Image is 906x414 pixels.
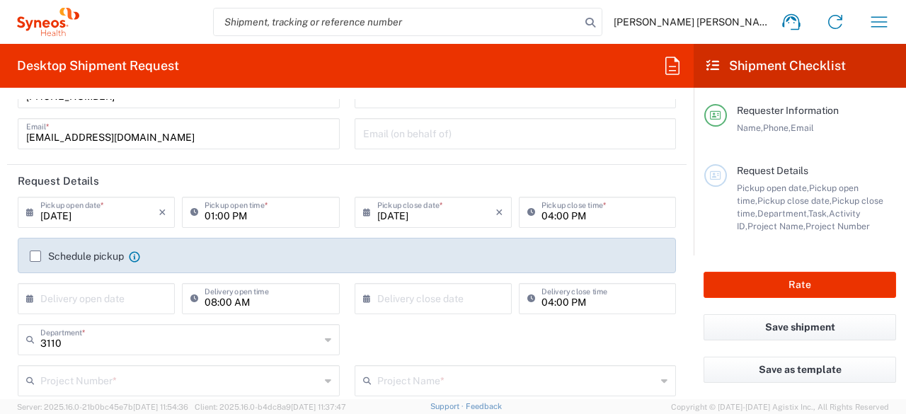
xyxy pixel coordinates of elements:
[17,403,188,411] span: Server: 2025.16.0-21b0bc45e7b
[747,221,805,231] span: Project Name,
[430,402,466,410] a: Support
[704,272,896,298] button: Rate
[614,16,769,28] span: [PERSON_NAME] [PERSON_NAME]
[159,201,166,224] i: ×
[737,122,763,133] span: Name,
[214,8,580,35] input: Shipment, tracking or reference number
[791,122,814,133] span: Email
[495,201,503,224] i: ×
[30,251,124,262] label: Schedule pickup
[763,122,791,133] span: Phone,
[704,357,896,383] button: Save as template
[466,402,502,410] a: Feedback
[671,401,889,413] span: Copyright © [DATE]-[DATE] Agistix Inc., All Rights Reserved
[291,403,346,411] span: [DATE] 11:37:47
[805,221,870,231] span: Project Number
[737,183,809,193] span: Pickup open date,
[757,208,808,219] span: Department,
[18,174,99,188] h2: Request Details
[195,403,346,411] span: Client: 2025.16.0-b4dc8a9
[706,57,846,74] h2: Shipment Checklist
[737,165,808,176] span: Request Details
[737,105,839,116] span: Requester Information
[133,403,188,411] span: [DATE] 11:54:36
[704,314,896,340] button: Save shipment
[808,208,829,219] span: Task,
[17,57,179,74] h2: Desktop Shipment Request
[757,195,832,206] span: Pickup close date,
